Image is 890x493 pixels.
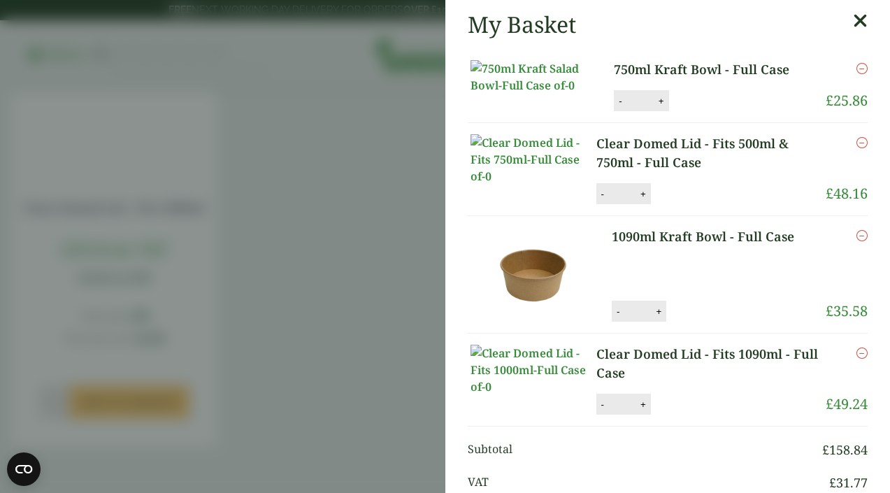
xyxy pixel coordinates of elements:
bdi: 25.86 [826,91,868,110]
span: £ [826,91,833,110]
button: + [652,306,666,317]
bdi: 35.58 [826,301,868,320]
button: - [612,306,624,317]
a: Remove this item [856,345,868,362]
a: Remove this item [856,134,868,151]
img: Clear Domed Lid - Fits 750ml-Full Case of-0 [471,134,596,185]
span: £ [826,301,833,320]
button: - [597,188,608,200]
button: + [636,399,650,410]
a: Clear Domed Lid - Fits 1090ml - Full Case [596,345,826,383]
a: 1090ml Kraft Bowl - Full Case [612,227,810,246]
bdi: 49.24 [826,394,868,413]
a: Remove this item [856,60,868,77]
bdi: 31.77 [829,474,868,491]
img: 1000ml Kraft Salad Bowl-Full Case of-0 [471,227,596,322]
span: £ [826,184,833,203]
span: £ [829,474,836,491]
span: £ [826,394,833,413]
a: 750ml Kraft Bowl - Full Case [614,60,808,79]
button: Open CMP widget [7,452,41,486]
bdi: 48.16 [826,184,868,203]
button: + [636,188,650,200]
button: - [615,95,626,107]
span: VAT [468,473,830,492]
img: 750ml Kraft Salad Bowl-Full Case of-0 [471,60,596,94]
a: Clear Domed Lid - Fits 500ml & 750ml - Full Case [596,134,826,172]
button: + [654,95,668,107]
span: £ [822,441,829,458]
bdi: 158.84 [822,441,868,458]
h2: My Basket [468,11,576,38]
img: Clear Domed Lid - Fits 1000ml-Full Case of-0 [471,345,596,395]
span: Subtotal [468,441,823,459]
button: - [597,399,608,410]
a: Remove this item [856,227,868,244]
